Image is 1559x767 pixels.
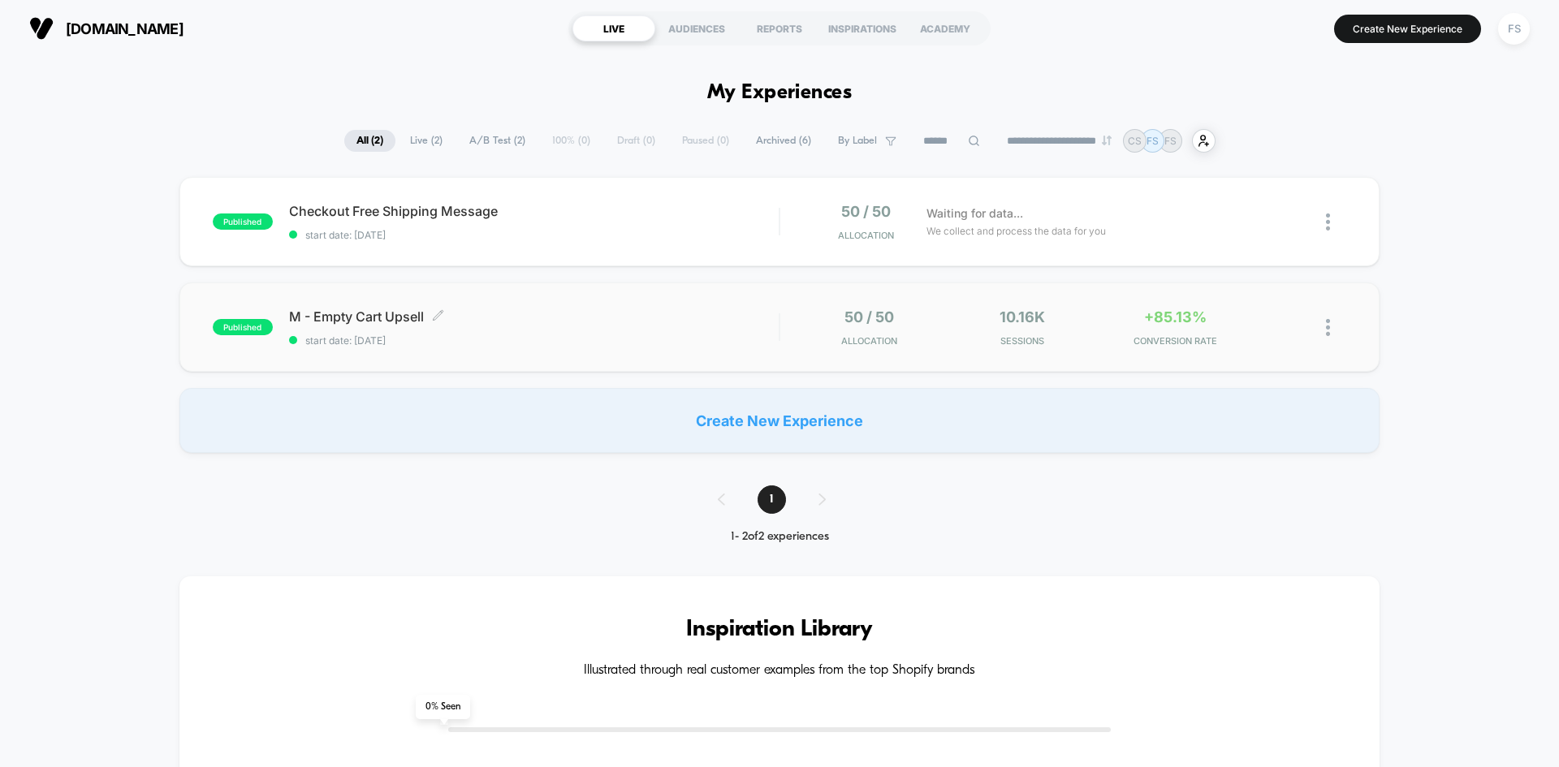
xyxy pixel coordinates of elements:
img: end [1102,136,1112,145]
p: FS [1164,135,1177,147]
h4: Illustrated through real customer examples from the top Shopify brands [228,663,1331,679]
span: CONVERSION RATE [1103,335,1248,347]
div: AUDIENCES [655,15,738,41]
span: M - Empty Cart Upsell [289,308,779,325]
span: 10.16k [1000,308,1045,325]
span: start date: [DATE] [289,334,779,347]
span: start date: [DATE] [289,229,779,241]
span: Waiting for data... [926,205,1023,222]
div: INSPIRATIONS [821,15,904,41]
span: A/B Test ( 2 ) [457,130,538,152]
span: 0 % Seen [416,695,470,719]
span: [DOMAIN_NAME] [66,20,184,37]
div: 1 - 2 of 2 experiences [702,530,858,544]
h1: My Experiences [707,81,853,105]
div: ACADEMY [904,15,987,41]
span: Live ( 2 ) [398,130,455,152]
div: REPORTS [738,15,821,41]
span: Checkout Free Shipping Message [289,203,779,219]
span: 50 / 50 [841,203,891,220]
span: All ( 2 ) [344,130,395,152]
span: +85.13% [1144,308,1207,325]
img: close [1326,213,1330,231]
p: CS [1128,135,1142,147]
img: close [1326,319,1330,336]
img: Visually logo [29,16,54,41]
span: published [213,319,273,335]
div: Create New Experience [179,388,1380,453]
button: Create New Experience [1334,15,1481,43]
span: published [213,213,273,230]
span: 1 [758,485,786,514]
p: FS [1147,135,1159,147]
h3: Inspiration Library [228,617,1331,643]
span: Archived ( 6 ) [744,130,823,152]
button: [DOMAIN_NAME] [24,15,188,41]
span: Sessions [950,335,1095,347]
span: 50 / 50 [844,308,894,325]
button: FS [1493,12,1535,45]
span: Allocation [838,230,894,241]
span: Allocation [841,335,897,347]
div: LIVE [572,15,655,41]
span: By Label [838,135,877,147]
div: FS [1498,13,1530,45]
span: We collect and process the data for you [926,223,1106,239]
